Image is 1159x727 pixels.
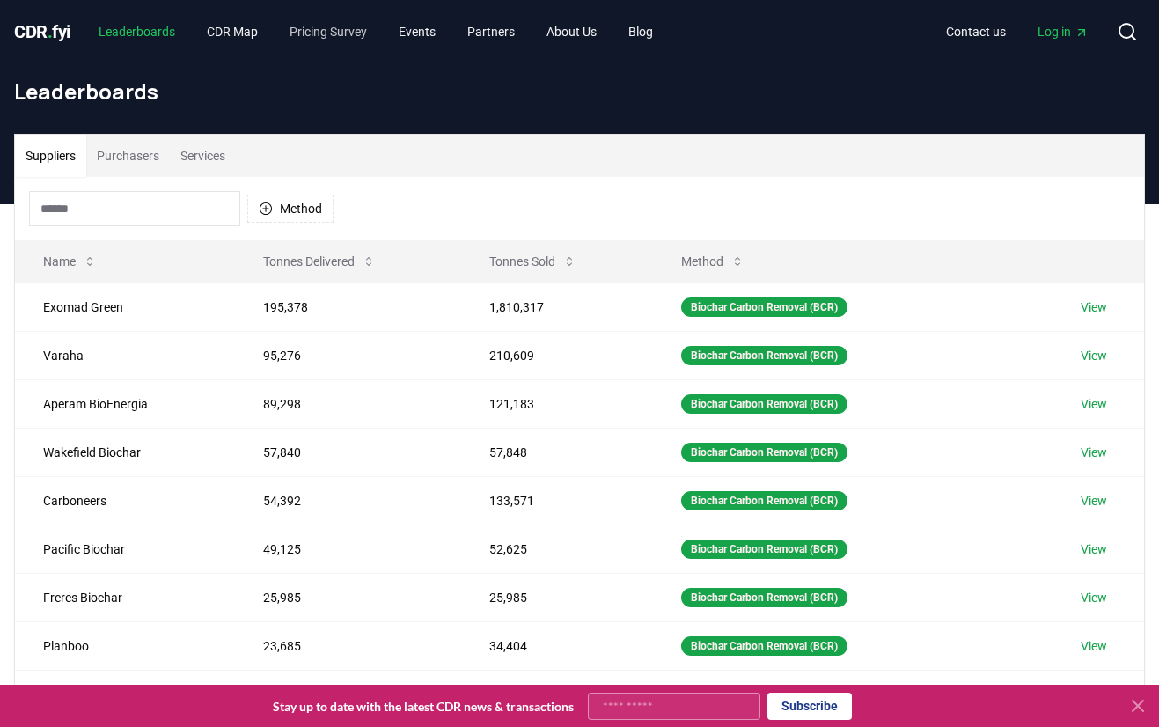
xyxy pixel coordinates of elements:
[84,16,667,48] nav: Main
[249,244,390,279] button: Tonnes Delivered
[235,476,461,525] td: 54,392
[247,195,334,223] button: Method
[1023,16,1103,48] a: Log in
[15,135,86,177] button: Suppliers
[15,525,235,573] td: Pacific Biochar
[461,621,653,670] td: 34,404
[1081,395,1107,413] a: View
[681,588,847,607] div: Biochar Carbon Removal (BCR)
[15,621,235,670] td: Planboo
[385,16,450,48] a: Events
[1081,298,1107,316] a: View
[461,331,653,379] td: 210,609
[15,379,235,428] td: Aperam BioEnergia
[681,636,847,656] div: Biochar Carbon Removal (BCR)
[461,476,653,525] td: 133,571
[1081,444,1107,461] a: View
[932,16,1103,48] nav: Main
[614,16,667,48] a: Blog
[235,573,461,621] td: 25,985
[14,19,70,44] a: CDR.fyi
[681,394,847,414] div: Biochar Carbon Removal (BCR)
[532,16,611,48] a: About Us
[84,16,189,48] a: Leaderboards
[15,428,235,476] td: Wakefield Biochar
[15,283,235,331] td: Exomad Green
[681,443,847,462] div: Biochar Carbon Removal (BCR)
[453,16,529,48] a: Partners
[235,331,461,379] td: 95,276
[14,21,70,42] span: CDR fyi
[193,16,272,48] a: CDR Map
[1081,589,1107,606] a: View
[461,525,653,573] td: 52,625
[681,346,847,365] div: Biochar Carbon Removal (BCR)
[1081,492,1107,510] a: View
[86,135,170,177] button: Purchasers
[170,135,236,177] button: Services
[1081,347,1107,364] a: View
[15,331,235,379] td: Varaha
[235,379,461,428] td: 89,298
[14,77,1145,106] h1: Leaderboards
[461,573,653,621] td: 25,985
[235,670,461,718] td: 23,191
[1081,540,1107,558] a: View
[29,244,111,279] button: Name
[235,525,461,573] td: 49,125
[461,428,653,476] td: 57,848
[461,670,653,718] td: 36,979
[461,379,653,428] td: 121,183
[475,244,591,279] button: Tonnes Sold
[1081,637,1107,655] a: View
[15,476,235,525] td: Carboneers
[235,428,461,476] td: 57,840
[15,670,235,718] td: CarbonCure
[667,244,759,279] button: Method
[461,283,653,331] td: 1,810,317
[275,16,381,48] a: Pricing Survey
[681,491,847,510] div: Biochar Carbon Removal (BCR)
[48,21,53,42] span: .
[235,283,461,331] td: 195,378
[681,297,847,317] div: Biochar Carbon Removal (BCR)
[932,16,1020,48] a: Contact us
[1038,23,1089,40] span: Log in
[235,621,461,670] td: 23,685
[15,573,235,621] td: Freres Biochar
[681,540,847,559] div: Biochar Carbon Removal (BCR)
